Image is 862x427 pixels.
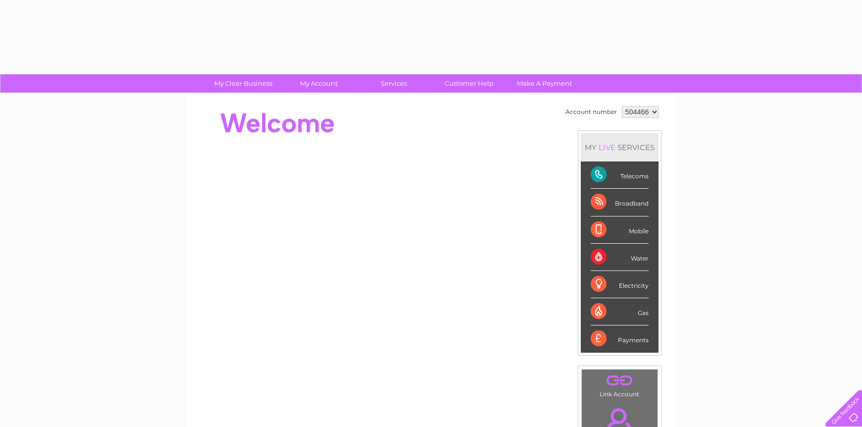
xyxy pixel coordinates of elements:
[591,271,649,298] div: Electricity
[203,74,284,93] a: My Clear Business
[591,298,649,325] div: Gas
[591,325,649,352] div: Payments
[591,161,649,189] div: Telecoms
[563,104,619,120] td: Account number
[591,216,649,244] div: Mobile
[581,369,658,400] td: Link Account
[591,244,649,271] div: Water
[278,74,359,93] a: My Account
[581,133,659,161] div: MY SERVICES
[353,74,435,93] a: Services
[504,74,585,93] a: Make A Payment
[591,189,649,216] div: Broadband
[428,74,510,93] a: Customer Help
[597,143,617,152] div: LIVE
[584,372,655,389] a: .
